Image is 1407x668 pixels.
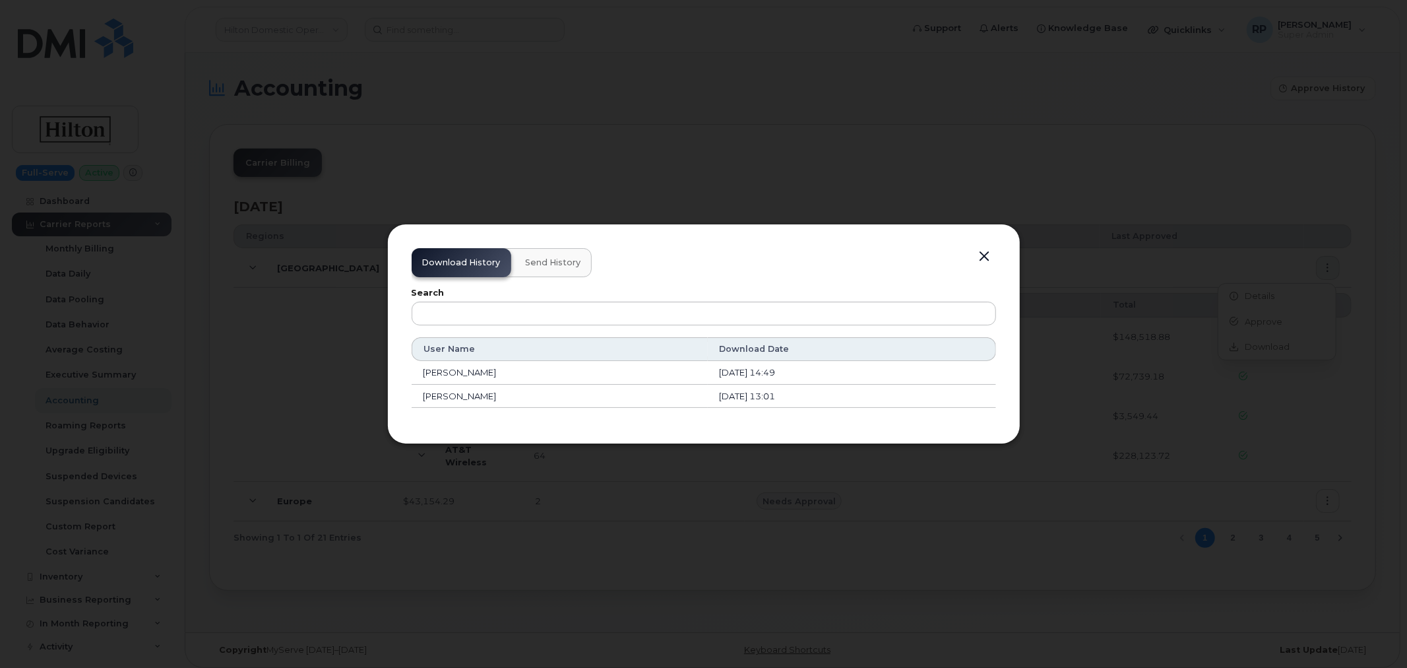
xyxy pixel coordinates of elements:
iframe: Messenger Launcher [1350,611,1397,658]
td: [DATE] 14:49 [708,361,996,385]
label: Search [412,289,996,298]
th: User Name [412,337,708,361]
td: [DATE] 13:01 [708,385,996,409]
td: [PERSON_NAME] [412,361,708,385]
td: [PERSON_NAME] [412,385,708,409]
span: Send History [526,257,581,268]
th: Download Date [708,337,996,361]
